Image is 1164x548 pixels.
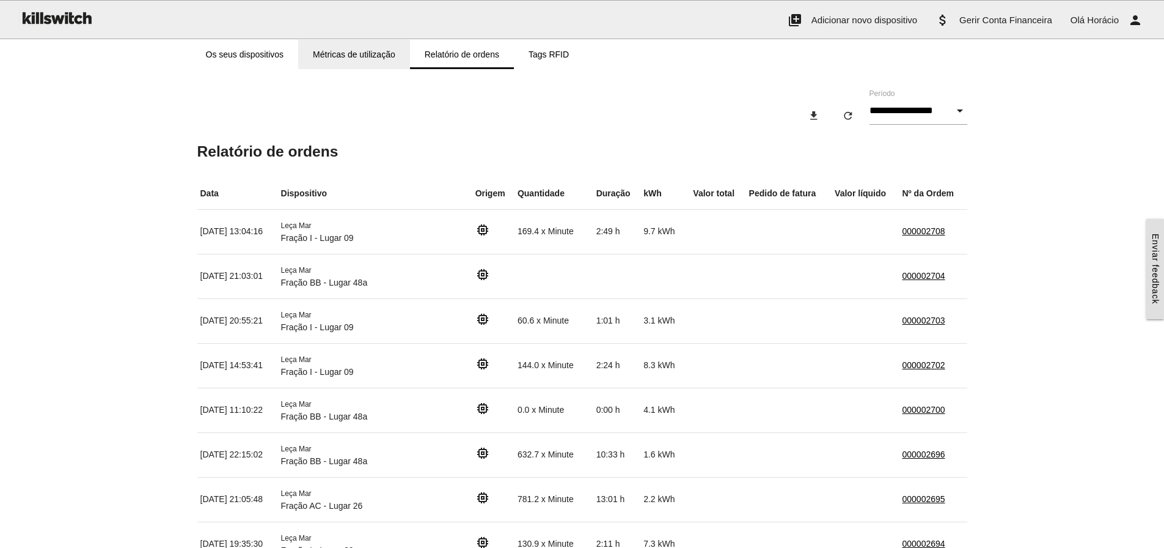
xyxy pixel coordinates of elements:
span: Olá [1071,15,1085,25]
td: 2.2 kWh [640,477,690,522]
a: Enviar feedback [1146,219,1164,319]
i: memory [475,446,490,461]
i: refresh [842,105,854,127]
td: 4.1 kWh [640,388,690,432]
td: 2:49 h [593,209,641,254]
td: 8.3 kWh [640,343,690,388]
span: Leça Mar [281,445,312,453]
td: 13:01 h [593,477,641,522]
th: Nº da Ordem [899,178,967,210]
span: Leça Mar [281,400,312,409]
button: download [798,105,830,127]
a: 000002708 [902,226,945,236]
span: Fração BB - Lugar 48a [281,456,368,466]
td: [DATE] 21:03:01 [197,254,278,298]
a: 000002704 [902,271,945,281]
span: Leça Mar [281,534,312,542]
td: 60.6 x Minute [514,298,593,343]
a: 000002702 [902,360,945,370]
a: 000002700 [902,405,945,415]
span: Fração BB - Lugar 48a [281,278,368,287]
span: Leça Mar [281,311,312,319]
i: download [808,105,820,127]
th: Data [197,178,278,210]
a: 000002695 [902,494,945,504]
span: Fração AC - Lugar 26 [281,501,363,511]
h5: Relatório de ordens [197,143,967,160]
a: Relatório de ordens [410,40,514,69]
td: [DATE] 13:04:16 [197,209,278,254]
span: Leça Mar [281,266,312,275]
td: 781.2 x Minute [514,477,593,522]
td: 144.0 x Minute [514,343,593,388]
td: 169.4 x Minute [514,209,593,254]
th: Origem [472,178,514,210]
td: 9.7 kWh [640,209,690,254]
td: [DATE] 22:15:02 [197,432,278,477]
th: Valor total [690,178,745,210]
i: memory [475,312,490,327]
a: Métricas de utilização [298,40,410,69]
label: Período [869,88,895,99]
i: memory [475,401,490,416]
i: memory [475,357,490,371]
td: 0:00 h [593,388,641,432]
a: 000002696 [902,450,945,459]
i: memory [475,223,490,237]
span: Leça Mar [281,355,312,364]
span: Fração I - Lugar 09 [281,367,354,377]
span: Leça Mar [281,489,312,498]
th: Duração [593,178,641,210]
span: Fração BB - Lugar 48a [281,412,368,421]
td: [DATE] 14:53:41 [197,343,278,388]
a: Tags RFID [514,40,584,69]
th: Pedido de fatura [746,178,832,210]
i: person [1128,1,1143,40]
td: [DATE] 20:55:21 [197,298,278,343]
span: Fração I - Lugar 09 [281,322,354,332]
i: memory [475,491,490,505]
span: Adicionar novo dispositivo [811,15,917,25]
td: 2:24 h [593,343,641,388]
td: [DATE] 21:05:48 [197,477,278,522]
td: 3.1 kWh [640,298,690,343]
img: ks-logo-black-160-b.png [18,1,94,35]
i: add_to_photos [788,1,802,40]
span: Leça Mar [281,221,312,230]
th: Valor líquido [832,178,899,210]
span: Fração I - Lugar 09 [281,233,354,243]
th: kWh [640,178,690,210]
button: refresh [832,105,864,127]
span: Horácio [1087,15,1119,25]
td: 1:01 h [593,298,641,343]
td: 632.7 x Minute [514,432,593,477]
span: Gerir Conta Financeira [959,15,1052,25]
i: attach_money [935,1,950,40]
td: 1.6 kWh [640,432,690,477]
a: 000002703 [902,316,945,325]
td: [DATE] 11:10:22 [197,388,278,432]
td: 0.0 x Minute [514,388,593,432]
th: Quantidade [514,178,593,210]
td: 10:33 h [593,432,641,477]
i: memory [475,267,490,282]
a: Os seus dispositivos [191,40,299,69]
th: Dispositivo [278,178,472,210]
